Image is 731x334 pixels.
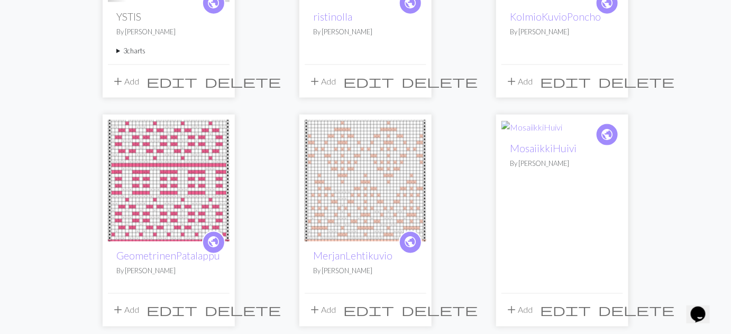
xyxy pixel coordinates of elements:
[108,120,230,242] img: GeometrinenPatalappu
[313,250,392,262] a: MerjanLehtikuvio
[401,74,478,89] span: delete
[202,231,225,254] a: public
[510,11,601,23] a: KolmioKuvioPoncho
[687,292,720,323] iframe: chat widget
[505,303,518,318] span: add
[147,74,197,89] span: edit
[108,71,143,91] button: Add
[308,74,321,89] span: add
[540,303,591,318] span: edit
[313,11,352,23] a: ristinolla
[205,74,281,89] span: delete
[305,174,426,184] a: Merjan lehtikuvio
[116,46,221,56] summary: 3charts
[143,71,201,91] button: Edit
[305,71,340,91] button: Add
[108,174,230,184] a: GeometrinenPatalappu
[340,300,398,320] button: Edit
[116,27,221,37] p: By [PERSON_NAME]
[116,266,221,276] p: By [PERSON_NAME]
[595,71,678,91] button: Delete
[505,74,518,89] span: add
[540,75,591,88] i: Edit
[343,75,394,88] i: Edit
[510,27,615,37] p: By [PERSON_NAME]
[536,71,595,91] button: Edit
[596,123,619,146] a: public
[343,74,394,89] span: edit
[201,300,285,320] button: Delete
[207,234,221,251] span: public
[501,300,536,320] button: Add
[112,74,124,89] span: add
[340,71,398,91] button: Edit
[201,71,285,91] button: Delete
[501,121,562,134] img: MosaiikkiHuivi
[116,250,220,262] a: GeometrinenPatalappu
[601,124,614,145] i: public
[308,303,321,318] span: add
[404,232,417,253] i: public
[399,231,422,254] a: public
[143,300,201,320] button: Edit
[601,126,614,143] span: public
[404,234,417,251] span: public
[598,303,674,318] span: delete
[540,74,591,89] span: edit
[343,303,394,318] span: edit
[343,304,394,317] i: Edit
[147,75,197,88] i: Edit
[313,27,418,37] p: By [PERSON_NAME]
[401,303,478,318] span: delete
[398,71,481,91] button: Delete
[205,303,281,318] span: delete
[595,300,678,320] button: Delete
[305,300,340,320] button: Add
[540,304,591,317] i: Edit
[598,74,674,89] span: delete
[398,300,481,320] button: Delete
[112,303,124,318] span: add
[536,300,595,320] button: Edit
[313,266,418,276] p: By [PERSON_NAME]
[147,303,197,318] span: edit
[207,232,221,253] i: public
[510,142,577,154] a: MosaiikkiHuivi
[510,159,615,169] p: By [PERSON_NAME]
[501,121,562,131] a: MosaiikkiHuivi
[305,120,426,242] img: Merjan lehtikuvio
[116,11,221,23] h2: YSTIS
[108,300,143,320] button: Add
[501,71,536,91] button: Add
[147,304,197,317] i: Edit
